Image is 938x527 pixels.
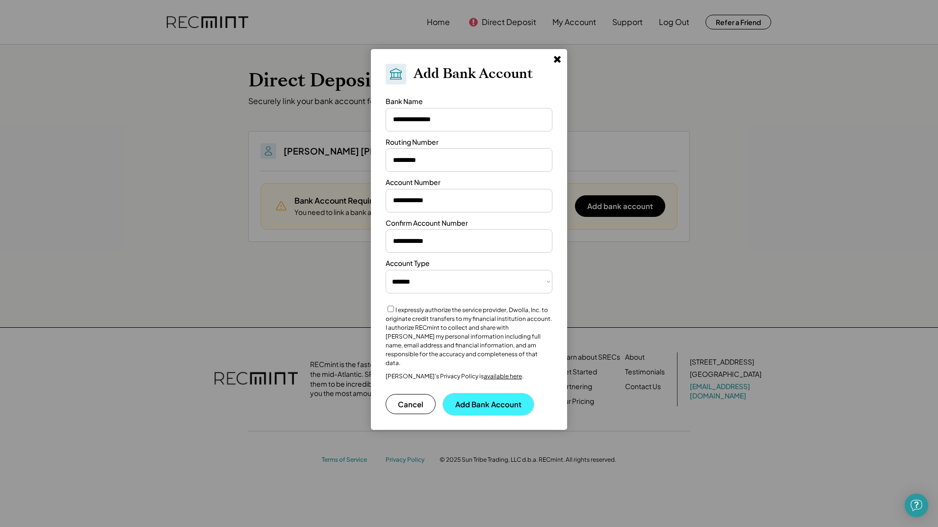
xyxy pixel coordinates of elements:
[386,178,441,187] div: Account Number
[386,306,552,367] label: I expressly authorize the service provider, Dwolla, Inc. to originate credit transfers to my fina...
[386,97,423,106] div: Bank Name
[386,137,439,147] div: Routing Number
[414,66,533,82] h2: Add Bank Account
[386,394,436,414] button: Cancel
[905,494,928,517] div: Open Intercom Messenger
[443,394,534,415] button: Add Bank Account
[484,372,522,380] a: available here
[386,218,468,228] div: Confirm Account Number
[389,67,403,81] img: Bank.svg
[386,372,523,380] div: [PERSON_NAME]’s Privacy Policy is .
[386,259,430,268] div: Account Type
